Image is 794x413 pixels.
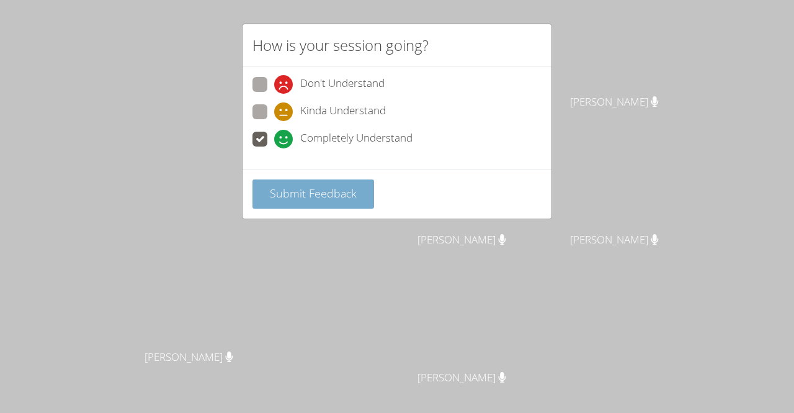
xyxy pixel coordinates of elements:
[300,102,386,121] span: Kinda Understand
[270,186,357,201] span: Submit Feedback
[300,130,413,148] span: Completely Understand
[300,75,385,94] span: Don't Understand
[252,179,374,209] button: Submit Feedback
[252,34,429,57] h2: How is your session going?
